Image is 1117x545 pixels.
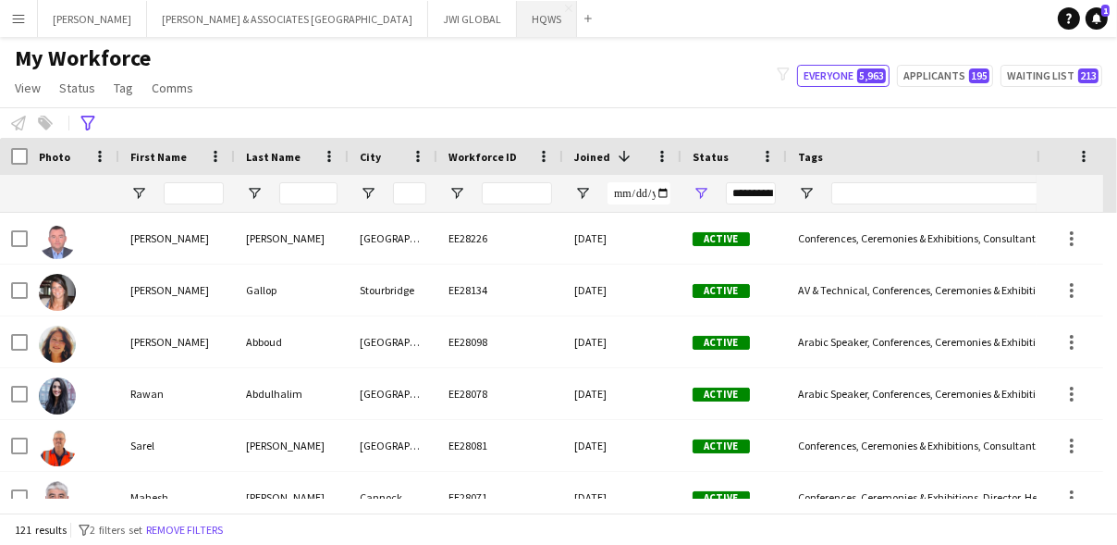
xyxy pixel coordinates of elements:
[39,378,76,415] img: Rawan Abdulhalim
[130,185,147,202] button: Open Filter Menu
[7,76,48,100] a: View
[360,150,381,164] span: City
[235,420,349,471] div: [PERSON_NAME]
[608,182,670,204] input: Joined Filter Input
[52,76,103,100] a: Status
[360,185,376,202] button: Open Filter Menu
[563,368,681,419] div: [DATE]
[77,112,99,134] app-action-btn: Advanced filters
[693,284,750,298] span: Active
[164,182,224,204] input: First Name Filter Input
[349,368,437,419] div: [GEOGRAPHIC_DATA]
[482,182,552,204] input: Workforce ID Filter Input
[563,472,681,523] div: [DATE]
[437,420,563,471] div: EE28081
[969,68,989,83] span: 195
[235,213,349,264] div: [PERSON_NAME]
[798,185,815,202] button: Open Filter Menu
[1101,5,1110,17] span: 1
[693,440,750,453] span: Active
[246,150,301,164] span: Last Name
[38,1,147,37] button: [PERSON_NAME]
[119,368,235,419] div: Rawan
[693,491,750,505] span: Active
[437,316,563,367] div: EE28098
[1086,7,1108,30] a: 1
[15,80,41,96] span: View
[246,185,263,202] button: Open Filter Menu
[59,80,95,96] span: Status
[39,274,76,311] img: Laura Gallop
[142,520,227,540] button: Remove filters
[798,150,823,164] span: Tags
[693,388,750,402] span: Active
[897,65,993,87] button: Applicants195
[1000,65,1102,87] button: Waiting list213
[437,265,563,316] div: EE28134
[393,182,426,204] input: City Filter Input
[693,185,709,202] button: Open Filter Menu
[119,213,235,264] div: [PERSON_NAME]
[563,420,681,471] div: [DATE]
[235,316,349,367] div: Abboud
[106,76,141,100] a: Tag
[349,472,437,523] div: Cannock
[574,150,610,164] span: Joined
[119,420,235,471] div: Sarel
[517,1,577,37] button: HQWS
[349,213,437,264] div: [GEOGRAPHIC_DATA]
[857,68,886,83] span: 5,963
[693,232,750,246] span: Active
[39,222,76,259] img: Mike Hughes
[428,1,517,37] button: JWI GLOBAL
[15,44,151,72] span: My Workforce
[349,420,437,471] div: [GEOGRAPHIC_DATA]
[563,213,681,264] div: [DATE]
[693,150,729,164] span: Status
[349,316,437,367] div: [GEOGRAPHIC_DATA]
[574,185,591,202] button: Open Filter Menu
[797,65,890,87] button: Everyone5,963
[349,265,437,316] div: Stourbridge
[448,185,465,202] button: Open Filter Menu
[235,265,349,316] div: Gallop
[563,316,681,367] div: [DATE]
[39,429,76,466] img: Sarel Du Plessis
[152,80,193,96] span: Comms
[39,481,76,518] img: Mahesh Ruparelia
[448,150,517,164] span: Workforce ID
[114,80,133,96] span: Tag
[119,265,235,316] div: [PERSON_NAME]
[235,472,349,523] div: [PERSON_NAME]
[437,368,563,419] div: EE28078
[119,472,235,523] div: Mahesh
[279,182,338,204] input: Last Name Filter Input
[1078,68,1099,83] span: 213
[39,326,76,363] img: Nadine Abboud
[39,150,70,164] span: Photo
[144,76,201,100] a: Comms
[90,523,142,537] span: 2 filters set
[119,316,235,367] div: [PERSON_NAME]
[235,368,349,419] div: Abdulhalim
[130,150,187,164] span: First Name
[147,1,428,37] button: [PERSON_NAME] & ASSOCIATES [GEOGRAPHIC_DATA]
[693,336,750,350] span: Active
[563,265,681,316] div: [DATE]
[437,213,563,264] div: EE28226
[437,472,563,523] div: EE28071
